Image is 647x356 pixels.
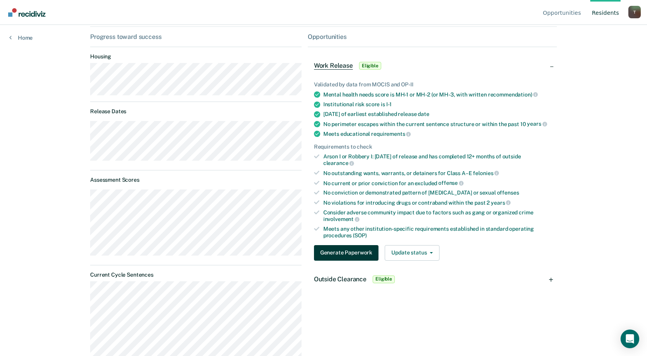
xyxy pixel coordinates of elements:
[308,33,557,40] div: Opportunities
[491,200,511,206] span: years
[314,144,551,150] div: Requirements to check
[90,53,302,60] dt: Housing
[314,81,551,88] div: Validated by data from MOCIS and OP-II
[323,216,359,222] span: involvement
[323,121,551,128] div: No perimeter escapes within the current sentence structure or within the past 10
[9,34,33,41] a: Home
[90,177,302,183] dt: Assessment Scores
[353,232,366,239] span: (SOP)
[90,272,302,278] dt: Current Cycle Sentences
[314,62,353,70] span: Work Release
[473,170,499,176] span: felonies
[527,121,547,127] span: years
[323,101,551,108] div: Institutional risk score is
[497,189,519,196] span: offenses
[323,170,551,177] div: No outstanding wants, warrants, or detainers for Class A–E
[373,275,395,283] span: Eligible
[323,189,551,196] div: No conviction or demonstrated pattern of [MEDICAL_DATA] or sexual
[90,108,302,115] dt: Release Dates
[314,275,366,283] span: Outside Clearance
[621,330,639,348] div: Open Intercom Messenger
[386,101,392,107] span: I-1
[323,226,551,239] div: Meets any other institution-specific requirements established in standard operating procedures
[628,6,641,18] button: Profile dropdown button
[359,62,381,70] span: Eligible
[323,199,551,206] div: No violations for introducing drugs or contraband within the past 2
[418,111,429,117] span: date
[90,33,302,40] div: Progress toward success
[323,180,551,187] div: No current or prior conviction for an excluded
[314,245,378,261] button: Generate Paperwork
[308,53,557,78] div: Work ReleaseEligible
[438,180,464,186] span: offense
[323,209,551,223] div: Consider adverse community impact due to factors such as gang or organized crime
[488,91,538,98] span: recommendation)
[628,6,641,18] div: T
[308,267,557,292] div: Outside ClearanceEligible
[323,153,551,167] div: Arson I or Robbery I: [DATE] of release and has completed 12+ months of outside
[323,160,354,166] span: clearance
[323,91,551,98] div: Mental health needs score is MH-1 or MH-2 (or MH-3, with written
[385,245,439,261] button: Update status
[371,131,411,137] span: requirements
[323,111,551,117] div: [DATE] of earliest established release
[323,130,551,137] div: Meets educational
[8,8,45,17] img: Recidiviz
